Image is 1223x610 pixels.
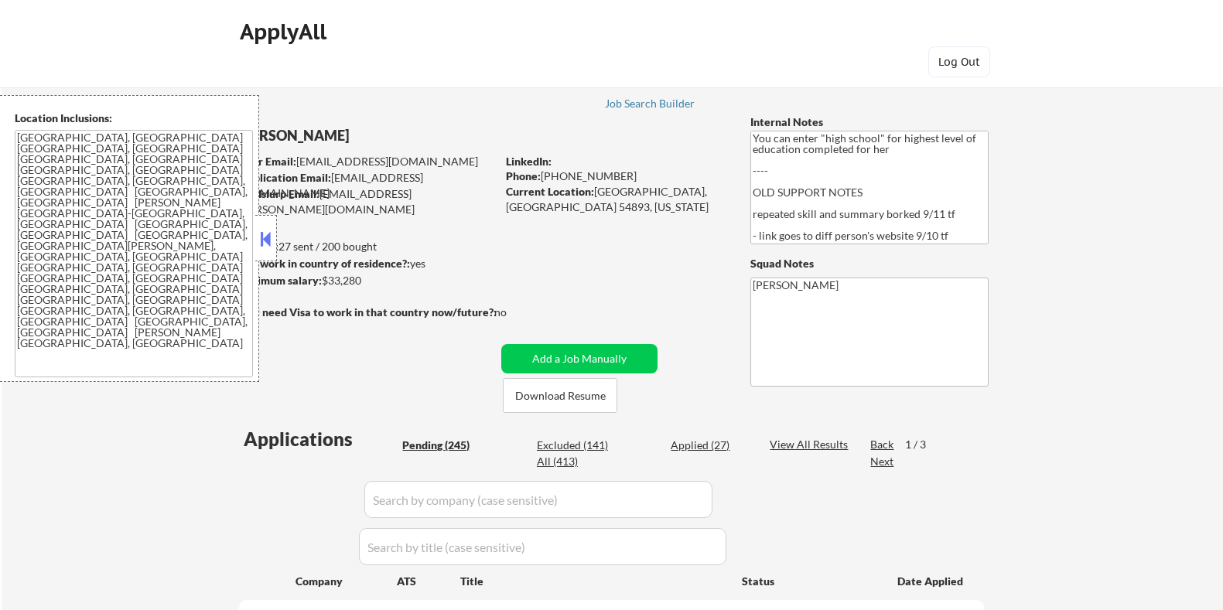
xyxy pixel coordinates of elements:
strong: Will need Visa to work in that country now/future?: [239,305,497,319]
div: [EMAIL_ADDRESS][PERSON_NAME][DOMAIN_NAME] [239,186,496,216]
div: [EMAIL_ADDRESS][DOMAIN_NAME] [240,154,496,169]
strong: Application Email: [240,171,331,184]
div: All (413) [537,454,614,469]
div: Applied (27) [671,438,748,453]
div: 1 / 3 [905,437,941,452]
div: Applications [244,430,397,448]
div: Back [870,437,895,452]
strong: Mailslurp Email: [239,187,319,200]
strong: Current Location: [506,185,594,198]
button: Log Out [928,46,990,77]
div: [EMAIL_ADDRESS][DOMAIN_NAME] [240,170,496,200]
div: Location Inclusions: [15,111,253,126]
div: Internal Notes [750,114,989,130]
div: [PHONE_NUMBER] [506,169,725,184]
div: Company [296,574,397,589]
a: Job Search Builder [605,97,695,113]
div: $33,280 [238,273,496,288]
div: Excluded (141) [537,438,614,453]
input: Search by company (case sensitive) [364,481,712,518]
div: yes [238,256,491,271]
strong: Minimum salary: [238,274,322,287]
div: Date Applied [897,574,965,589]
div: Title [460,574,727,589]
input: Search by title (case sensitive) [359,528,726,565]
button: Download Resume [503,378,617,413]
div: View All Results [770,437,852,452]
div: Status [742,567,875,595]
strong: LinkedIn: [506,155,552,168]
div: [GEOGRAPHIC_DATA], [GEOGRAPHIC_DATA] 54893, [US_STATE] [506,184,725,214]
div: 27 sent / 200 bought [238,239,496,254]
div: Squad Notes [750,256,989,271]
strong: Phone: [506,169,541,182]
div: Job Search Builder [605,98,695,109]
div: no [494,305,538,320]
div: [PERSON_NAME] [239,126,557,145]
div: Pending (245) [402,438,480,453]
div: ApplyAll [240,19,331,45]
button: Add a Job Manually [501,344,658,373]
div: ATS [397,574,460,589]
div: Next [870,454,895,469]
strong: Can work in country of residence?: [238,257,410,270]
